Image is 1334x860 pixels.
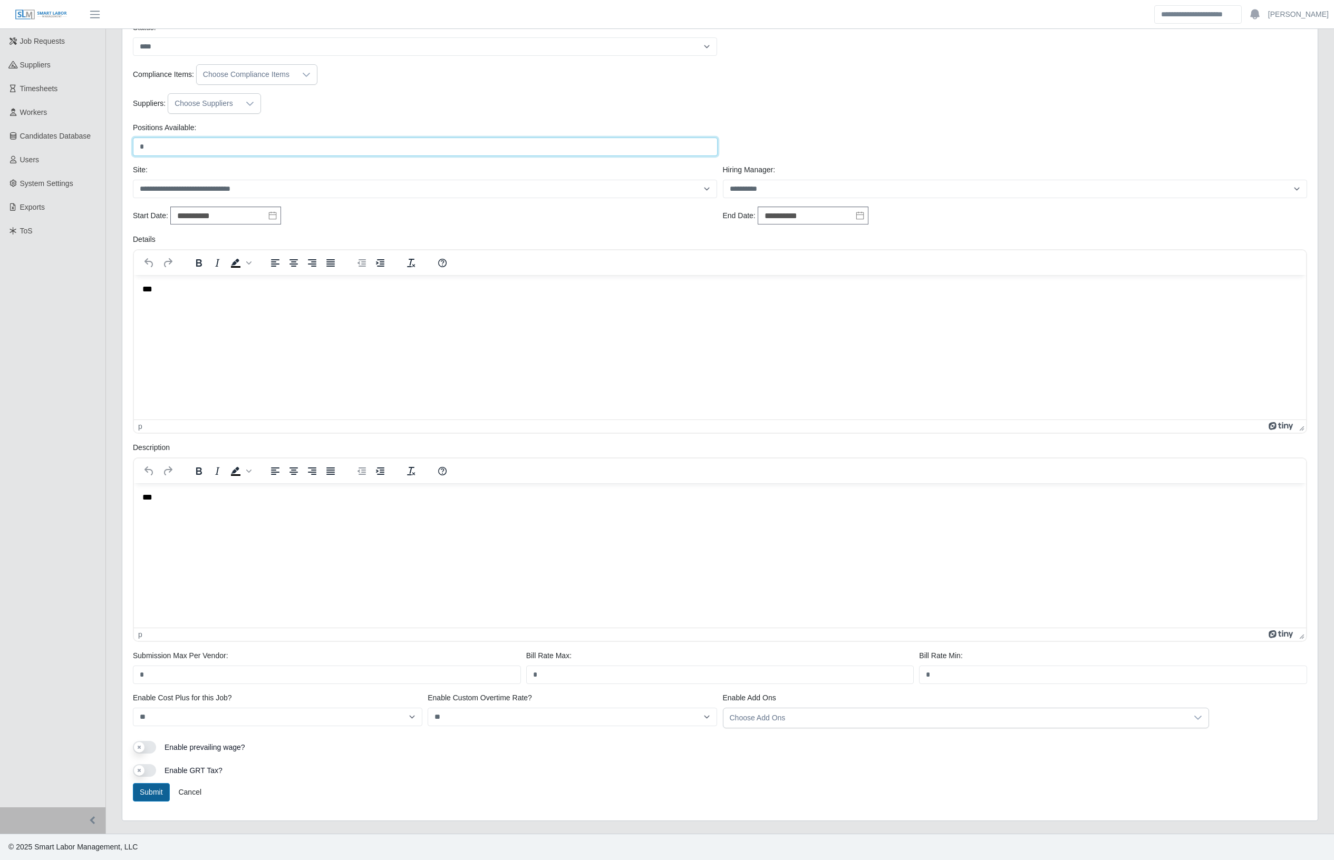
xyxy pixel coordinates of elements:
[133,764,156,777] button: Enable GRT Tax?
[165,743,245,751] span: Enable prevailing wage?
[285,256,303,270] button: Align center
[322,256,340,270] button: Justify
[133,98,166,109] label: Suppliers:
[227,464,253,478] div: Background color Black
[134,483,1306,628] iframe: Rich Text Area
[266,464,284,478] button: Align left
[140,464,158,478] button: Undo
[433,256,451,270] button: Help
[20,84,58,93] span: Timesheets
[402,464,420,478] button: Clear formatting
[266,256,284,270] button: Align left
[133,164,148,175] label: Site:
[20,61,51,69] span: Suppliers
[723,164,776,175] label: Hiring Manager:
[190,256,208,270] button: Bold
[20,227,33,235] span: ToS
[1295,420,1306,433] div: Press the Up and Down arrow keys to resize the editor.
[1295,628,1306,641] div: Press the Up and Down arrow keys to resize the editor.
[15,9,67,21] img: SLM Logo
[133,122,196,133] label: Positions Available:
[8,843,138,851] span: © 2025 Smart Labor Management, LLC
[133,234,156,245] label: Details
[322,464,340,478] button: Justify
[1269,630,1295,639] a: Powered by Tiny
[190,464,208,478] button: Bold
[20,132,91,140] span: Candidates Database
[208,256,226,270] button: Italic
[133,783,170,802] button: Submit
[133,741,156,754] button: Enable prevailing wage?
[353,256,371,270] button: Decrease indent
[353,464,371,478] button: Decrease indent
[303,256,321,270] button: Align right
[20,37,65,45] span: Job Requests
[138,630,142,639] div: p
[20,179,73,188] span: System Settings
[140,256,158,270] button: Undo
[1268,9,1329,20] a: [PERSON_NAME]
[171,783,208,802] a: Cancel
[20,108,47,116] span: Workers
[371,256,389,270] button: Increase indent
[168,94,239,113] div: Choose Suppliers
[303,464,321,478] button: Align right
[723,708,1187,728] div: Choose Add Ons
[133,210,168,221] label: Start Date:
[20,155,40,164] span: Users
[159,256,177,270] button: Redo
[133,692,232,703] label: Enable Cost Plus for this Job?
[1154,5,1242,24] input: Search
[371,464,389,478] button: Increase indent
[133,69,194,80] label: Compliance Items:
[723,210,756,221] label: End Date:
[227,256,253,270] div: Background color Black
[402,256,420,270] button: Clear formatting
[20,203,45,211] span: Exports
[1269,422,1295,431] a: Powered by Tiny
[159,464,177,478] button: Redo
[133,442,170,453] label: Description
[433,464,451,478] button: Help
[919,650,962,661] label: Bill Rate Min:
[165,766,223,775] span: Enable GRT Tax?
[138,422,142,431] div: p
[285,464,303,478] button: Align center
[526,650,572,661] label: Bill Rate Max:
[197,65,296,84] div: Choose Compliance Items
[428,692,532,703] label: Enable Custom Overtime Rate?
[723,692,776,703] label: Enable Add Ons
[134,275,1306,419] iframe: Rich Text Area
[133,650,228,661] label: Submission Max Per Vendor:
[208,464,226,478] button: Italic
